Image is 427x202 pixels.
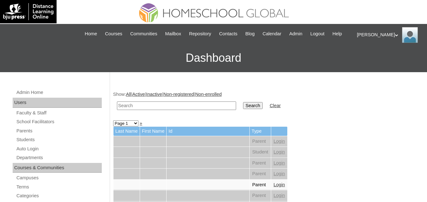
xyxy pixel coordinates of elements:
a: Contacts [216,30,241,38]
a: Terms [16,183,102,191]
input: Search [243,102,263,109]
a: Mailbox [162,30,185,38]
div: [PERSON_NAME] [357,27,421,43]
a: Courses [102,30,125,38]
a: Departments [16,154,102,162]
span: Courses [105,30,122,38]
td: Parent [250,169,271,179]
span: Repository [189,30,211,38]
td: Parent [250,158,271,169]
a: Blog [242,30,258,38]
a: Admin Home [16,89,102,96]
a: Login [274,149,285,154]
a: » [140,121,142,126]
td: Student [250,147,271,158]
input: Search [117,101,236,110]
a: Categories [16,192,102,200]
span: Mailbox [165,30,181,38]
a: Students [16,136,102,144]
span: Contacts [219,30,237,38]
a: Logout [307,30,328,38]
span: Communities [130,30,157,38]
td: Parent [250,180,271,190]
img: logo-white.png [3,3,53,20]
a: Admin [286,30,306,38]
a: Help [329,30,345,38]
a: Login [274,160,285,165]
a: Login [274,139,285,144]
a: Faculty & Staff [16,109,102,117]
a: Calendar [259,30,284,38]
a: Inactive [146,92,162,97]
a: Login [274,182,285,187]
span: Admin [289,30,302,38]
a: Campuses [16,174,102,182]
a: Active [132,92,145,97]
a: Home [82,30,100,38]
span: Help [332,30,342,38]
td: Parent [250,190,271,201]
a: Login [274,171,285,176]
a: Non-enrolled [195,92,222,97]
td: First Name [140,127,167,136]
div: Show: | | | | [113,91,421,113]
a: Auto Login [16,145,102,153]
img: Ariane Ebuen [402,27,418,43]
a: School Facilitators [16,118,102,126]
span: Logout [310,30,325,38]
h3: Dashboard [3,44,424,72]
a: Non-registered [163,92,194,97]
span: Calendar [263,30,281,38]
td: Last Name [113,127,140,136]
a: Communities [127,30,161,38]
td: Parent [250,136,271,147]
div: Users [13,98,102,108]
a: Parents [16,127,102,135]
a: Clear [270,103,281,108]
span: Home [85,30,97,38]
td: Type [250,127,271,136]
span: Blog [245,30,254,38]
a: All [126,92,131,97]
td: Id [167,127,249,136]
div: Courses & Communities [13,163,102,173]
a: Login [274,193,285,198]
a: Repository [186,30,214,38]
